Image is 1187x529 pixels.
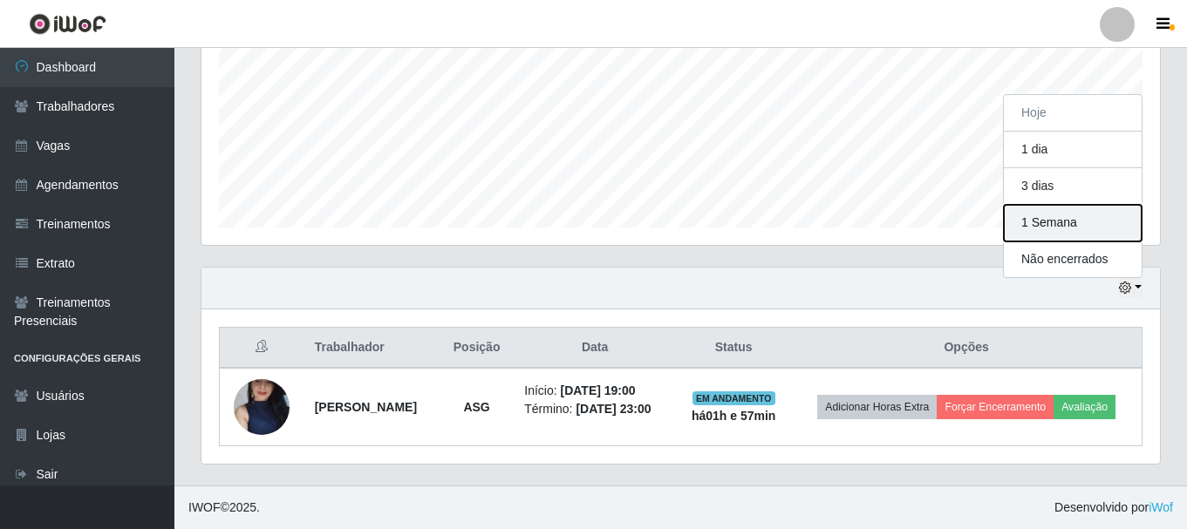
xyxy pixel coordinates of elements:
th: Trabalhador [304,328,440,369]
span: EM ANDAMENTO [692,391,775,405]
span: © 2025 . [188,498,260,517]
th: Posição [440,328,514,369]
button: 3 dias [1004,168,1142,205]
time: [DATE] 19:00 [561,383,636,397]
button: Adicionar Horas Extra [817,395,937,419]
strong: há 01 h e 57 min [692,409,776,423]
button: Hoje [1004,95,1142,132]
a: iWof [1149,500,1173,514]
th: Opções [791,328,1142,369]
th: Data [514,328,676,369]
button: Avaliação [1054,395,1115,419]
li: Término: [524,400,665,418]
button: Não encerrados [1004,241,1142,277]
time: [DATE] 23:00 [576,402,651,416]
strong: ASG [463,400,489,414]
img: 1713319279293.jpeg [234,345,290,469]
li: Início: [524,382,665,400]
button: Forçar Encerramento [937,395,1054,419]
span: IWOF [188,500,221,514]
th: Status [676,328,791,369]
span: Desenvolvido por [1054,498,1173,517]
button: 1 dia [1004,132,1142,168]
button: 1 Semana [1004,205,1142,241]
img: CoreUI Logo [29,13,106,35]
strong: [PERSON_NAME] [315,400,417,414]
